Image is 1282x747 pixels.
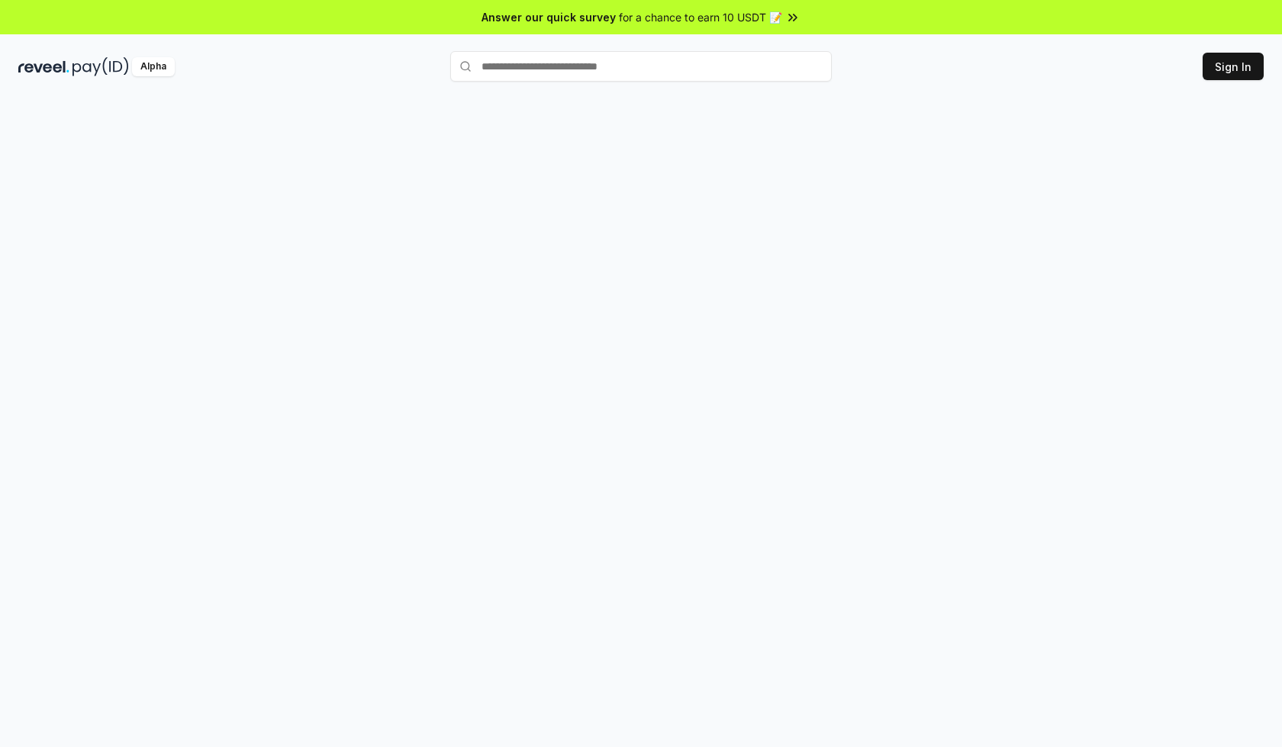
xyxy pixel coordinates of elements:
[482,9,616,25] span: Answer our quick survey
[132,57,175,76] div: Alpha
[72,57,129,76] img: pay_id
[1203,53,1264,80] button: Sign In
[619,9,782,25] span: for a chance to earn 10 USDT 📝
[18,57,69,76] img: reveel_dark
